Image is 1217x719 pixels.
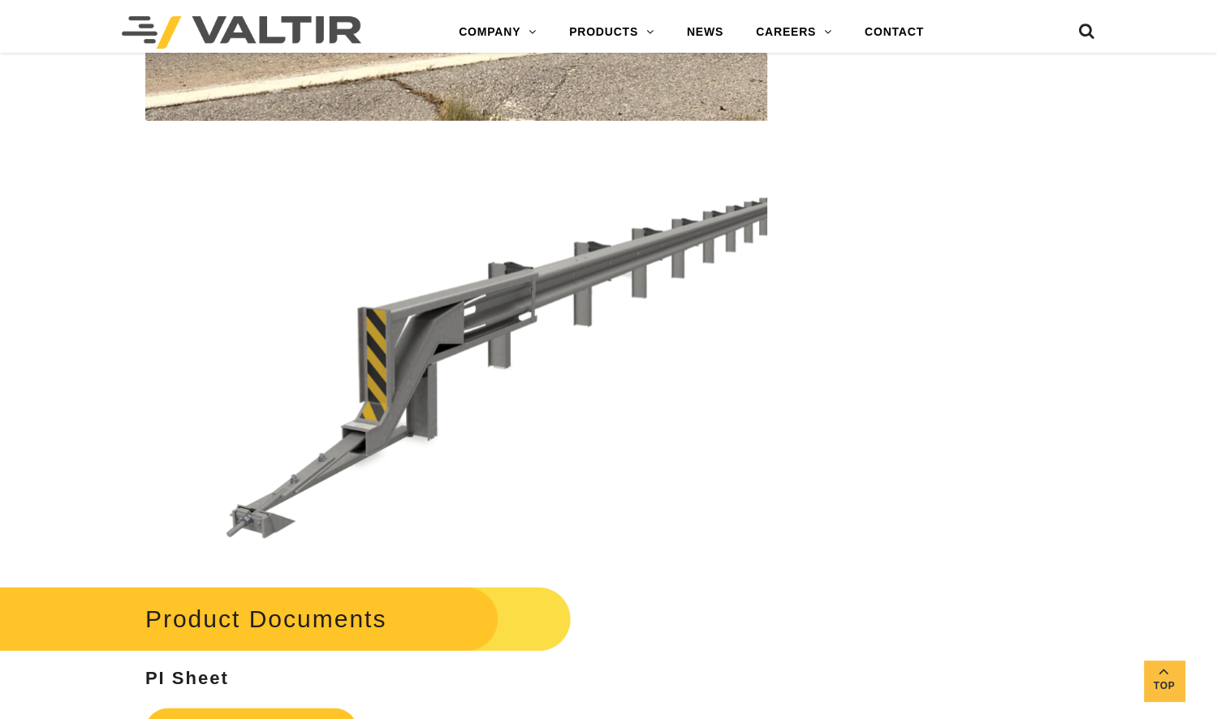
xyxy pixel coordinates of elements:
a: PRODUCTS [553,16,671,49]
a: COMPANY [442,16,553,49]
a: CONTACT [848,16,940,49]
img: Valtir [122,16,361,49]
a: CAREERS [740,16,848,49]
a: NEWS [671,16,740,49]
strong: PI Sheet [145,668,229,688]
a: Top [1144,661,1185,701]
span: Top [1144,677,1185,695]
